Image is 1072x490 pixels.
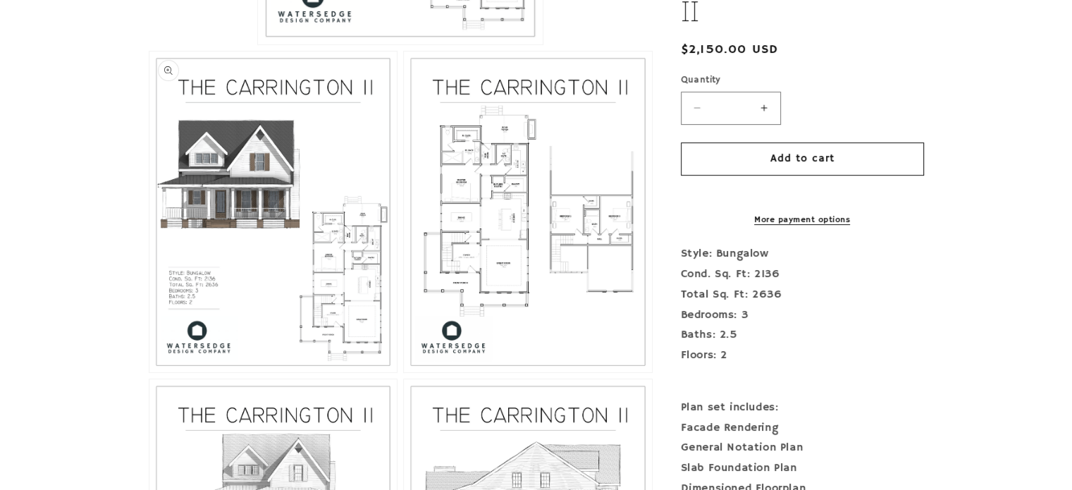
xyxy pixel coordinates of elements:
[681,417,924,438] div: Facade Rendering
[681,73,924,87] label: Quantity
[681,214,924,226] a: More payment options
[681,244,924,386] p: Style: Bungalow Cond. Sq. Ft: 2136 Total Sq. Ft: 2636 Bedrooms: 3 Baths: 2.5 Floors: 2
[681,438,924,458] div: General Notation Plan
[681,142,924,175] button: Add to cart
[681,458,924,479] div: Slab Foundation Plan
[681,398,924,418] div: Plan set includes:
[681,40,779,59] span: $2,150.00 USD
